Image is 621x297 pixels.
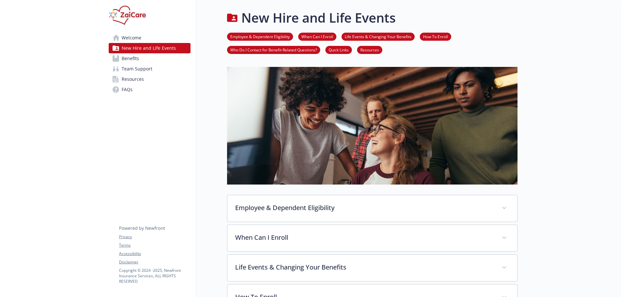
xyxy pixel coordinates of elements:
[122,74,144,84] span: Resources
[227,67,517,185] img: new hire page banner
[109,64,191,74] a: Team Support
[109,33,191,43] a: Welcome
[227,225,517,251] div: When Can I Enroll
[109,53,191,64] a: Benefits
[235,203,494,213] p: Employee & Dependent Eligibility
[227,255,517,281] div: Life Events & Changing Your Benefits
[122,64,152,74] span: Team Support
[235,262,494,272] p: Life Events & Changing Your Benefits
[109,84,191,95] a: FAQs
[119,234,190,240] a: Privacy
[122,43,176,53] span: New Hire and Life Events
[109,74,191,84] a: Resources
[119,259,190,265] a: Disclaimer
[109,43,191,53] a: New Hire and Life Events
[227,195,517,222] div: Employee & Dependent Eligibility
[325,47,352,53] a: Quick Links
[342,33,415,39] a: Life Events & Changing Your Benefits
[241,8,396,27] h1: New Hire and Life Events
[227,47,320,53] a: Who Do I Contact for Benefit-Related Questions?
[122,33,141,43] span: Welcome
[235,233,494,242] p: When Can I Enroll
[122,53,139,64] span: Benefits
[298,33,336,39] a: When Can I Enroll
[357,47,382,53] a: Resources
[119,251,190,257] a: Accessibility
[227,33,293,39] a: Employee & Dependent Eligibility
[119,268,190,284] p: Copyright © 2024 - 2025 , Newfront Insurance Services, ALL RIGHTS RESERVED
[119,242,190,248] a: Terms
[122,84,133,95] span: FAQs
[420,33,451,39] a: How To Enroll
